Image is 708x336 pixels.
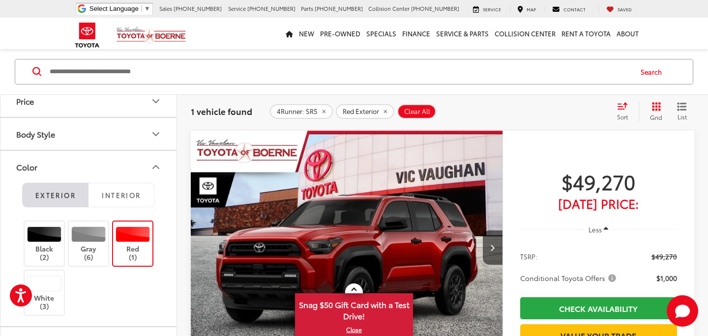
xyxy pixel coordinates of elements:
[368,4,410,12] span: Collision Center
[670,102,694,121] button: List View
[113,226,153,261] label: Red (1)
[69,226,109,261] label: Gray (6)
[527,6,536,12] span: Map
[150,161,162,173] div: Color
[296,18,317,49] a: New
[159,4,172,12] span: Sales
[16,162,37,171] div: Color
[25,226,64,261] label: Black (2)
[559,18,614,49] a: Rent a Toyota
[49,60,631,84] input: Search by Make, Model, or Keyword
[510,5,543,13] a: Map
[677,112,687,121] span: List
[651,252,677,261] span: $49,270
[520,198,677,208] span: [DATE] Price:
[617,112,628,121] span: Sort
[399,18,433,49] a: Finance
[667,295,698,327] button: Toggle Chat Window
[433,18,492,49] a: Service & Parts: Opens in a new tab
[545,5,593,13] a: Contact
[599,5,639,13] a: My Saved Vehicles
[650,113,662,121] span: Grid
[520,252,537,261] span: TSRP:
[301,4,313,12] span: Parts
[283,18,296,49] a: Home
[150,128,162,140] div: Body Style
[618,6,632,12] span: Saved
[466,5,508,13] a: Service
[343,108,379,115] span: Red Exterior
[144,5,150,12] span: ▼
[69,19,106,51] img: Toyota
[315,4,363,12] span: [PHONE_NUMBER]
[614,18,642,49] a: About
[656,273,677,283] span: $1,000
[584,221,614,238] button: Less
[247,4,295,12] span: [PHONE_NUMBER]
[89,5,139,12] span: Select Language
[141,5,142,12] span: ​
[483,6,501,12] span: Service
[16,96,34,106] div: Price
[0,85,177,117] button: PricePrice
[492,18,559,49] a: Collision Center
[631,59,676,84] button: Search
[150,95,162,107] div: Price
[25,276,64,310] label: White (3)
[116,27,186,44] img: Vic Vaughan Toyota of Boerne
[191,105,252,117] span: 1 vehicle found
[612,102,639,121] button: Select sort value
[411,4,459,12] span: [PHONE_NUMBER]
[520,273,619,283] button: Conditional Toyota Offers
[404,108,430,115] span: Clear All
[0,151,177,183] button: ColorColor
[0,118,177,150] button: Body StyleBody Style
[277,108,318,115] span: 4Runner: SR5
[639,102,670,121] button: Grid View
[363,18,399,49] a: Specials
[16,129,55,139] div: Body Style
[89,5,150,12] a: Select Language​
[296,294,412,324] span: Snag $50 Gift Card with a Test Drive!
[270,104,333,119] button: remove 4Runner: SR5
[228,4,246,12] span: Service
[174,4,222,12] span: [PHONE_NUMBER]
[483,230,502,265] button: Next image
[520,297,677,319] a: Check Availability
[520,273,618,283] span: Conditional Toyota Offers
[667,295,698,327] svg: Start Chat
[336,104,394,119] button: remove Red
[397,104,436,119] button: Clear All
[102,191,141,199] span: Interior
[563,6,586,12] span: Contact
[317,18,363,49] a: Pre-Owned
[520,169,677,194] span: $49,270
[589,225,602,234] span: Less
